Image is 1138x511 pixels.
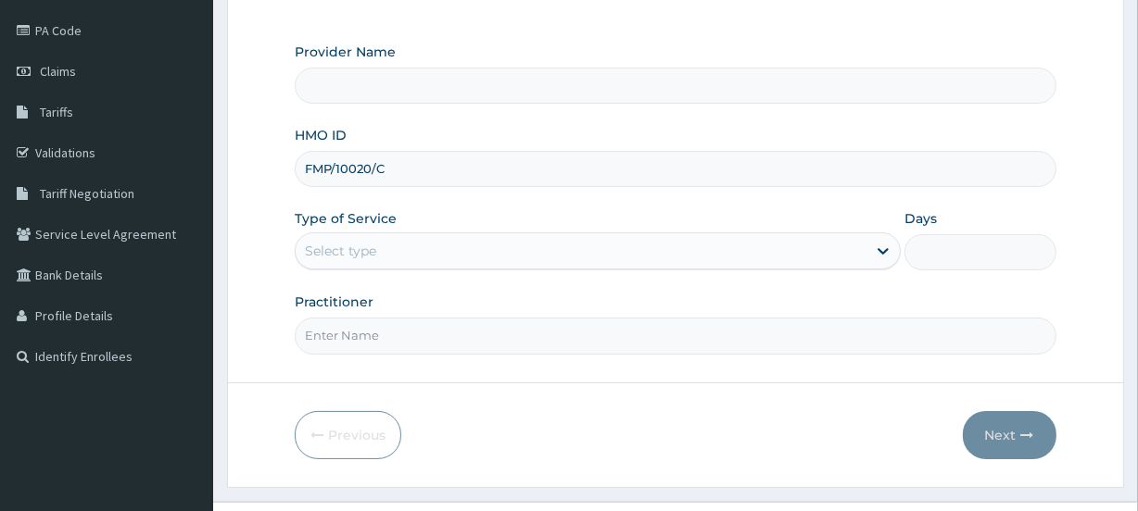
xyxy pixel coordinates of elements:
label: HMO ID [295,126,347,144]
input: Enter HMO ID [295,151,1056,187]
label: Practitioner [295,293,373,311]
span: Tariffs [40,104,73,120]
span: Tariff Negotiation [40,185,134,202]
button: Next [963,411,1056,459]
span: Claims [40,63,76,80]
input: Enter Name [295,318,1056,354]
label: Type of Service [295,209,397,228]
button: Previous [295,411,401,459]
label: Days [904,209,937,228]
div: Select type [305,242,376,260]
label: Provider Name [295,43,396,61]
